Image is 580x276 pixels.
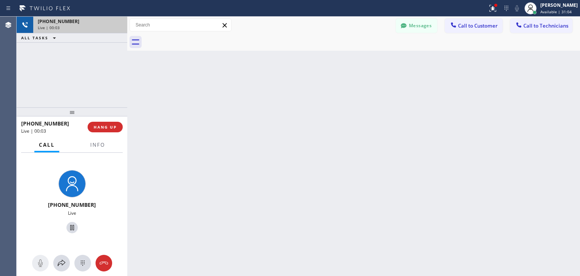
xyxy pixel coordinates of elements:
[66,222,78,233] button: Hold Customer
[510,19,572,33] button: Call to Technicians
[21,120,69,127] span: [PHONE_NUMBER]
[512,3,522,14] button: Mute
[34,138,59,152] button: Call
[38,18,79,25] span: [PHONE_NUMBER]
[48,201,96,208] span: [PHONE_NUMBER]
[86,138,110,152] button: Info
[88,122,123,132] button: HANG UP
[445,19,503,33] button: Call to Customer
[396,19,437,33] button: Messages
[21,35,48,40] span: ALL TASKS
[90,141,105,148] span: Info
[38,25,60,30] span: Live | 00:03
[32,255,49,271] button: Mute
[74,255,91,271] button: Open dialpad
[540,9,572,14] span: Available | 31:04
[96,255,112,271] button: Hang up
[39,141,55,148] span: Call
[130,19,231,31] input: Search
[523,22,568,29] span: Call to Technicians
[94,124,117,130] span: HANG UP
[17,33,63,42] button: ALL TASKS
[540,2,578,8] div: [PERSON_NAME]
[21,128,46,134] span: Live | 00:03
[458,22,498,29] span: Call to Customer
[68,210,76,216] span: Live
[53,255,70,271] button: Open directory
